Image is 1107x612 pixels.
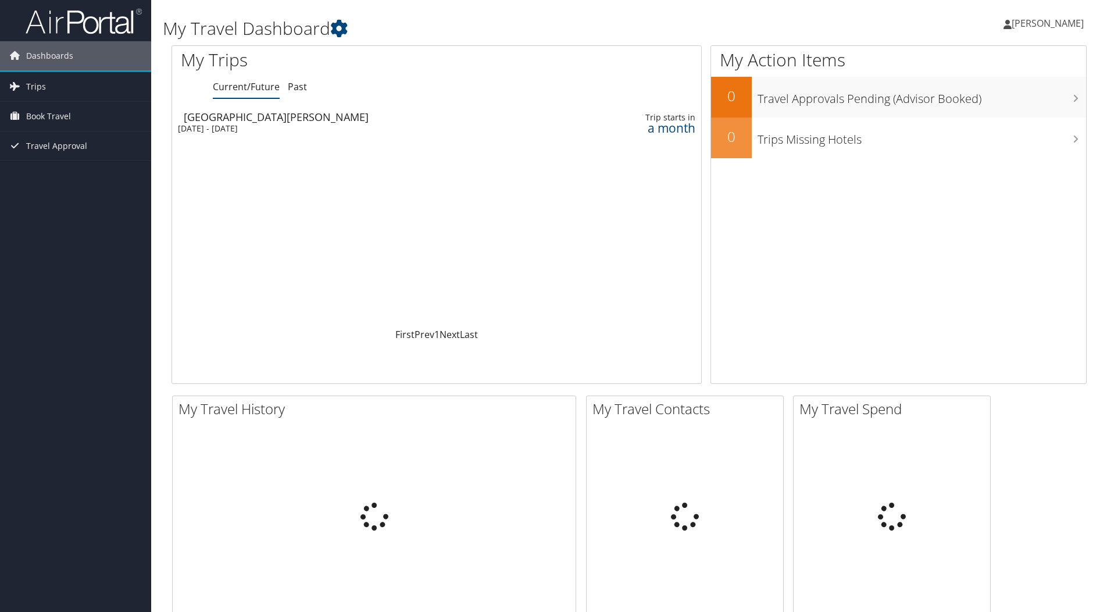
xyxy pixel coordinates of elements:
[26,8,142,35] img: airportal-logo.png
[711,118,1086,158] a: 0Trips Missing Hotels
[1004,6,1095,41] a: [PERSON_NAME]
[574,123,695,133] div: a month
[181,48,472,72] h1: My Trips
[288,80,307,93] a: Past
[178,399,576,419] h2: My Travel History
[26,72,46,101] span: Trips
[178,123,502,134] div: [DATE] - [DATE]
[799,399,990,419] h2: My Travel Spend
[460,328,478,341] a: Last
[395,328,415,341] a: First
[440,328,460,341] a: Next
[758,85,1086,107] h3: Travel Approvals Pending (Advisor Booked)
[415,328,434,341] a: Prev
[711,77,1086,118] a: 0Travel Approvals Pending (Advisor Booked)
[26,131,87,161] span: Travel Approval
[213,80,280,93] a: Current/Future
[711,127,752,147] h2: 0
[184,112,508,122] div: [GEOGRAPHIC_DATA][PERSON_NAME]
[758,126,1086,148] h3: Trips Missing Hotels
[711,86,752,106] h2: 0
[1012,17,1084,30] span: [PERSON_NAME]
[711,48,1086,72] h1: My Action Items
[26,41,73,70] span: Dashboards
[26,102,71,131] span: Book Travel
[163,16,784,41] h1: My Travel Dashboard
[574,112,695,123] div: Trip starts in
[592,399,783,419] h2: My Travel Contacts
[434,328,440,341] a: 1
